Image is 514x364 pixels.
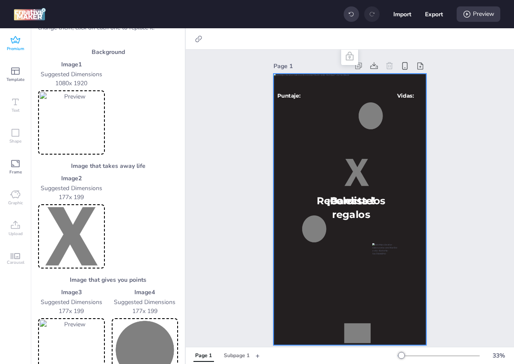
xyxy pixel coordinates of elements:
[189,348,256,363] div: Tabs
[112,298,178,307] p: Suggested Dimensions
[256,348,260,363] button: +
[38,70,105,79] p: Suggested Dimensions
[40,206,103,267] img: Preview
[9,138,21,145] span: Shape
[8,200,23,206] span: Graphic
[273,62,349,71] div: Page 1
[224,352,250,360] div: Subpage 1
[112,307,178,316] p: 177 x 199
[457,6,500,22] div: Preview
[7,45,24,52] span: Premium
[397,92,414,99] span: Vidas:
[38,288,105,297] p: Image 3
[38,174,105,183] p: Image 2
[9,169,22,176] span: Frame
[277,92,300,99] span: Puntaje:
[38,184,105,193] p: Suggested Dimensions
[488,351,509,360] div: 33 %
[6,76,24,83] span: Template
[38,298,105,307] p: Suggested Dimensions
[38,193,105,202] p: 177 x 199
[38,161,178,170] h3: Image that takes away life
[7,259,24,266] span: Carousel
[38,79,105,88] p: 1080 x 1920
[38,60,105,69] p: Image 1
[317,194,386,221] span: Recolecta los regalos
[40,92,103,153] img: Preview
[112,288,178,297] p: Image 4
[38,48,178,57] h3: Background
[12,107,20,114] span: Text
[9,230,23,237] span: Upload
[195,352,212,360] div: Page 1
[393,5,411,23] button: Import
[425,5,443,23] button: Export
[38,307,105,316] p: 177 x 199
[14,8,46,21] img: logo Creative Maker
[38,275,178,284] h3: Image that gives you points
